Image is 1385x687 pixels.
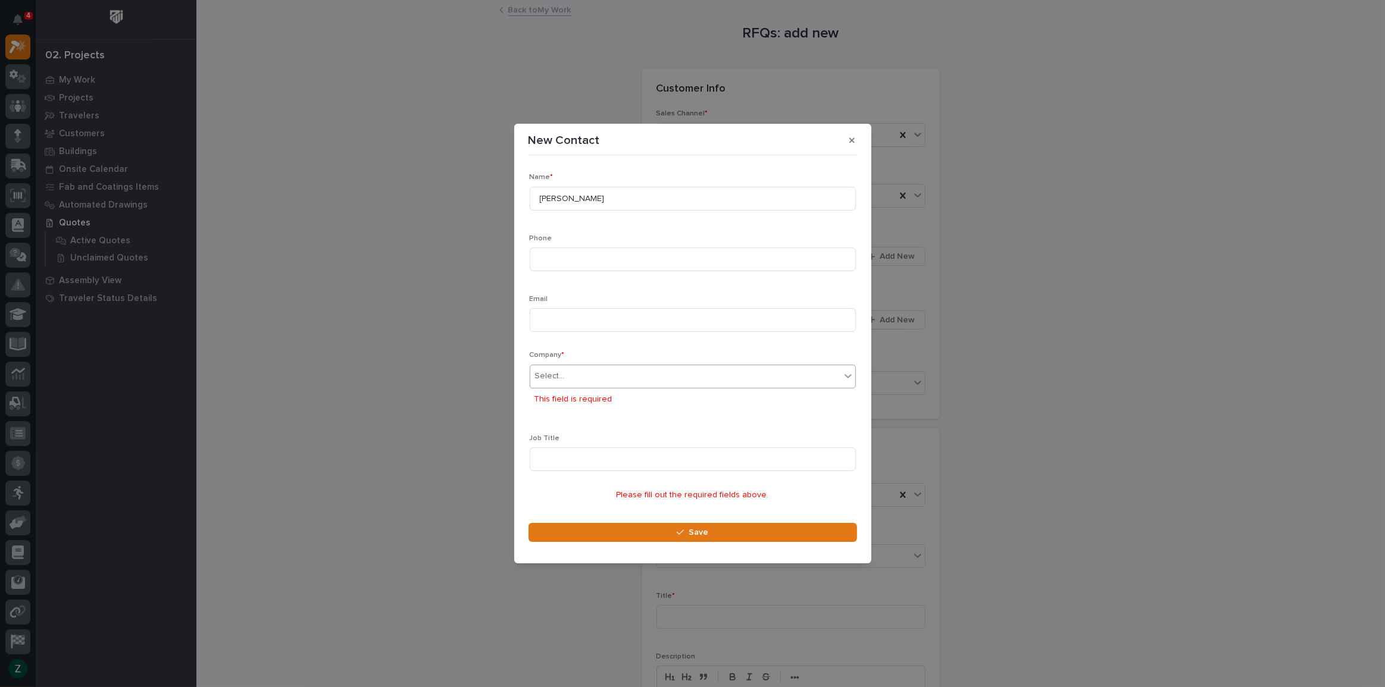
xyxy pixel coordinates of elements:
[530,174,554,181] span: Name
[530,296,548,303] span: Email
[534,393,612,406] p: This field is required
[530,352,565,359] span: Company
[530,490,856,500] p: Please fill out the required fields above.
[689,527,708,538] span: Save
[535,370,565,382] div: Select...
[529,523,857,542] button: Save
[530,435,560,442] span: Job Title
[530,235,552,242] span: Phone
[529,133,600,148] p: New Contact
